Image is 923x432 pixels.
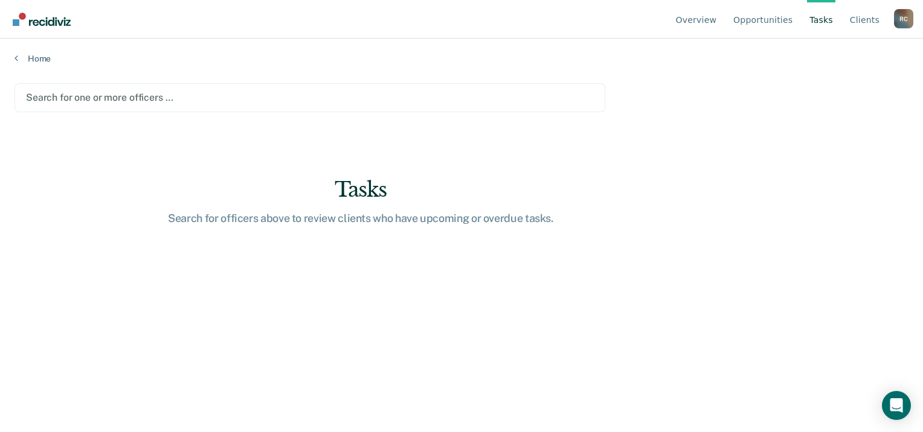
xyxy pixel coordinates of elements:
[167,177,554,202] div: Tasks
[14,53,909,64] a: Home
[13,13,71,26] img: Recidiviz
[882,391,911,420] div: Open Intercom Messenger
[894,9,913,28] div: R C
[167,212,554,225] div: Search for officers above to review clients who have upcoming or overdue tasks.
[894,9,913,28] button: Profile dropdown button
